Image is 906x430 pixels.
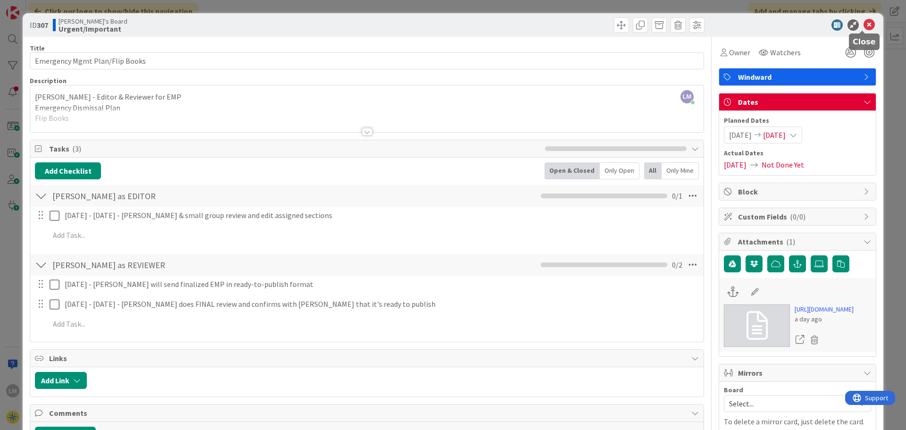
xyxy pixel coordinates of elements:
p: [DATE] - [DATE] - [PERSON_NAME] & small group review and edit assigned sections [65,210,697,221]
span: Planned Dates [724,116,871,126]
span: Owner [729,47,750,58]
label: Title [30,44,45,52]
span: Not Done Yet [762,159,804,170]
span: Support [20,1,43,13]
span: Custom Fields [738,211,859,222]
input: Add Checklist... [49,187,261,204]
button: Add Checklist [35,162,101,179]
span: Block [738,186,859,197]
span: Comments [49,407,687,419]
input: Add Checklist... [49,256,261,273]
h5: Close [853,37,876,46]
span: Mirrors [738,367,859,379]
span: Watchers [770,47,801,58]
span: Dates [738,96,859,108]
span: Links [49,353,687,364]
div: a day ago [795,314,854,324]
div: All [644,162,662,179]
span: 0 / 1 [672,190,682,202]
span: Description [30,76,67,85]
span: LM [680,90,694,103]
span: ( 3 ) [72,144,81,153]
p: [DATE] - [DATE] - [PERSON_NAME] does FINAL review and confirms with [PERSON_NAME] that it's ready... [65,299,697,310]
b: 307 [37,20,48,30]
a: Open [795,334,805,346]
span: Windward [738,71,859,83]
p: Emergency Dismissal Plan [35,102,699,113]
span: ID [30,19,48,31]
span: [PERSON_NAME]'s Board [59,17,127,25]
a: [URL][DOMAIN_NAME] [795,304,854,314]
p: [PERSON_NAME] - Editor & Reviewer for EMP [35,92,699,102]
span: Board [724,387,743,393]
div: Only Mine [662,162,699,179]
p: [DATE] - [PERSON_NAME] will send finalized EMP in ready-to-publish format [65,279,697,290]
span: Tasks [49,143,540,154]
span: 0 / 2 [672,259,682,270]
span: Select... [729,397,850,410]
span: [DATE] [729,129,752,141]
div: Open & Closed [545,162,600,179]
span: [DATE] [724,159,747,170]
span: Attachments [738,236,859,247]
button: Add Link [35,372,87,389]
span: Actual Dates [724,148,871,158]
span: ( 1 ) [786,237,795,246]
b: Urgent/Important [59,25,127,33]
span: ( 0/0 ) [790,212,805,221]
div: Only Open [600,162,639,179]
span: [DATE] [763,129,786,141]
input: type card name here... [30,52,704,69]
